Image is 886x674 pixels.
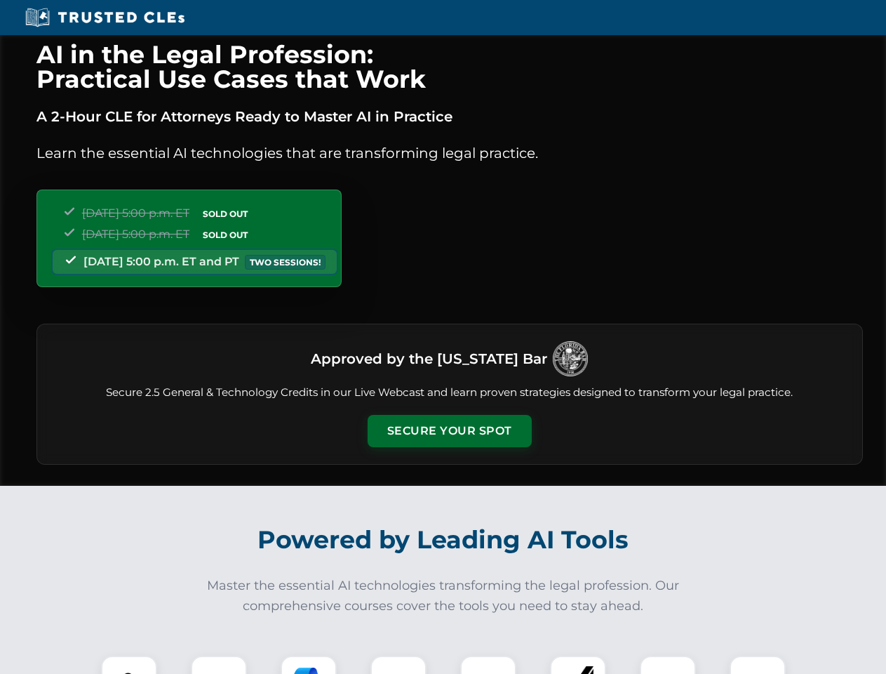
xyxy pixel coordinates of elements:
span: SOLD OUT [198,206,253,221]
p: Secure 2.5 General & Technology Credits in our Live Webcast and learn proven strategies designed ... [54,385,845,401]
span: [DATE] 5:00 p.m. ET [82,227,189,241]
button: Secure Your Spot [368,415,532,447]
img: Logo [553,341,588,376]
h1: AI in the Legal Profession: Practical Use Cases that Work [36,42,863,91]
span: [DATE] 5:00 p.m. ET [82,206,189,220]
p: Learn the essential AI technologies that are transforming legal practice. [36,142,863,164]
p: A 2-Hour CLE for Attorneys Ready to Master AI in Practice [36,105,863,128]
p: Master the essential AI technologies transforming the legal profession. Our comprehensive courses... [198,576,689,616]
h2: Powered by Leading AI Tools [55,515,832,564]
h3: Approved by the [US_STATE] Bar [311,346,547,371]
img: Trusted CLEs [21,7,189,28]
span: SOLD OUT [198,227,253,242]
